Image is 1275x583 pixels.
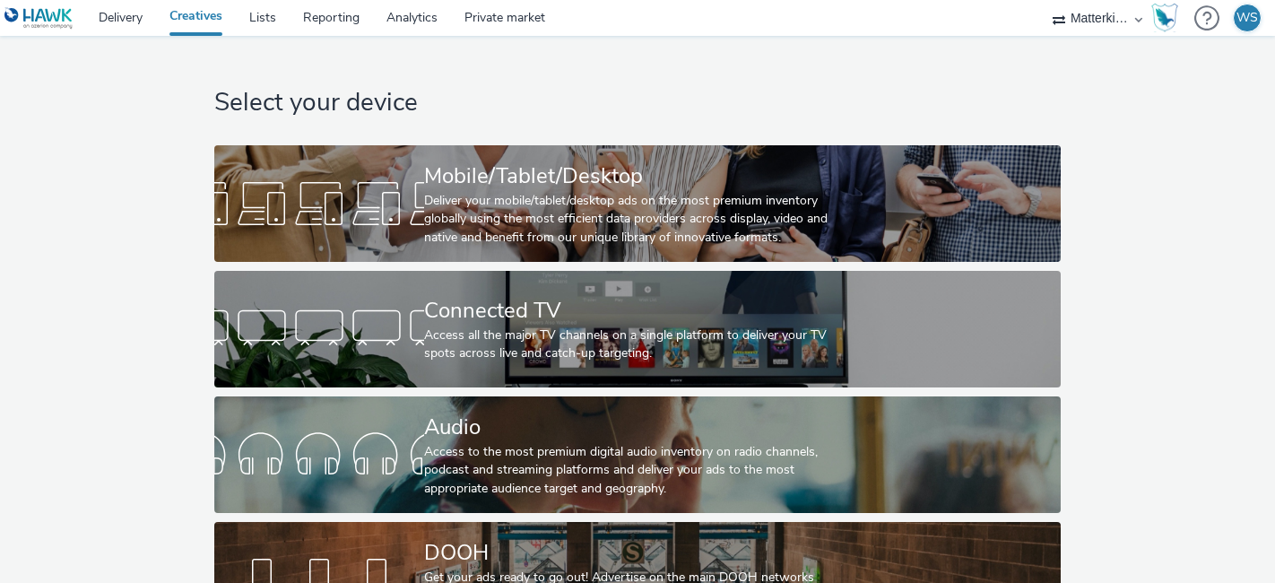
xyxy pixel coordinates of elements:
div: WS [1236,4,1258,31]
img: Hawk Academy [1151,4,1178,32]
div: Access all the major TV channels on a single platform to deliver your TV spots across live and ca... [424,326,844,363]
img: undefined Logo [4,7,74,30]
a: Hawk Academy [1151,4,1185,32]
div: Connected TV [424,295,844,326]
div: Audio [424,412,844,443]
div: Access to the most premium digital audio inventory on radio channels, podcast and streaming platf... [424,443,844,498]
div: DOOH [424,537,844,569]
div: Deliver your mobile/tablet/desktop ads on the most premium inventory globally using the most effi... [424,192,844,247]
a: AudioAccess to the most premium digital audio inventory on radio channels, podcast and streaming ... [214,396,1060,513]
div: Mobile/Tablet/Desktop [424,161,844,192]
a: Mobile/Tablet/DesktopDeliver your mobile/tablet/desktop ads on the most premium inventory globall... [214,145,1060,262]
h1: Select your device [214,86,1060,120]
a: Connected TVAccess all the major TV channels on a single platform to deliver your TV spots across... [214,271,1060,387]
